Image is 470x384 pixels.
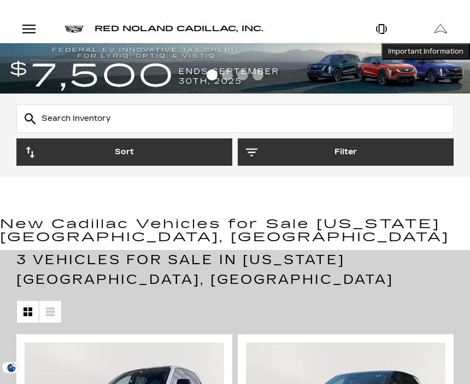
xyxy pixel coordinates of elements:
[238,138,454,166] button: Filter
[64,21,84,37] a: Cadillac logo
[95,21,263,37] a: Red Noland Cadillac, Inc.
[237,69,248,80] span: Go to slide 3
[16,252,393,287] span: 3 Vehicles for Sale in [US_STATE][GEOGRAPHIC_DATA], [GEOGRAPHIC_DATA]
[64,26,84,33] img: Cadillac logo
[352,15,412,43] a: Open Phone Modal
[381,43,470,60] button: Important Information
[16,138,232,166] button: Sort
[222,69,233,80] span: Go to slide 2
[388,47,463,56] span: Important Information
[95,24,263,33] span: Red Noland Cadillac, Inc.
[252,69,263,80] span: Go to slide 4
[16,104,454,133] input: Search Inventory
[207,69,218,80] span: Go to slide 1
